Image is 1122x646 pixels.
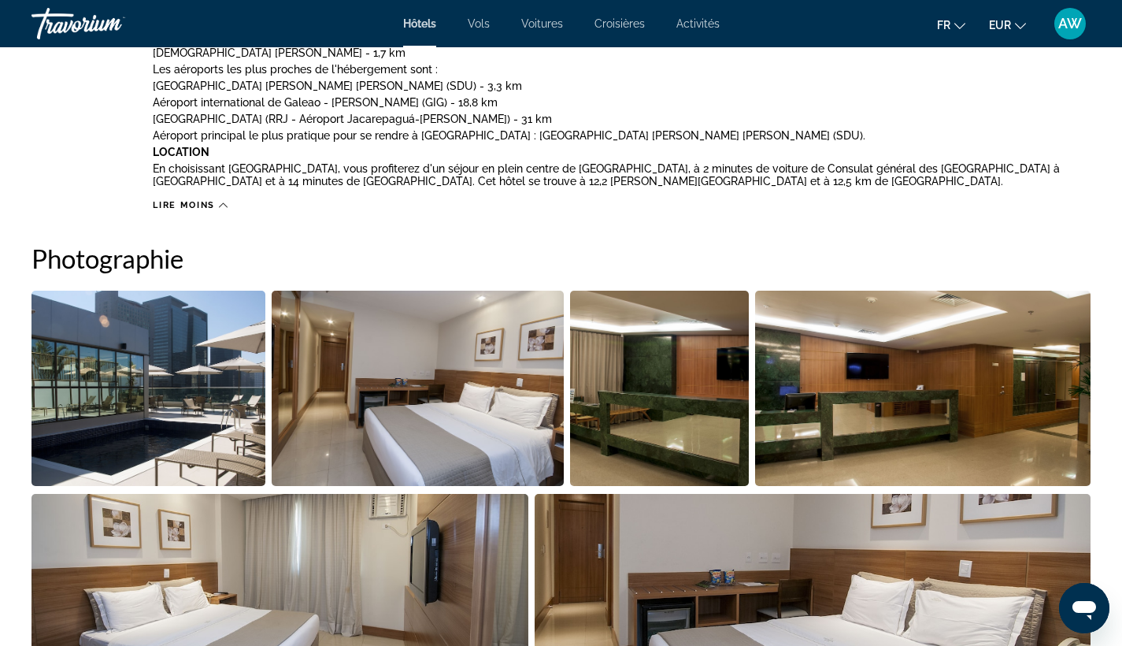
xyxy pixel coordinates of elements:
[153,129,1091,142] p: Aéroport principal le plus pratique pour se rendre à [GEOGRAPHIC_DATA] : [GEOGRAPHIC_DATA] [PERSO...
[594,17,645,30] a: Croisières
[153,162,1091,187] p: En choisissant [GEOGRAPHIC_DATA], vous profiterez d'un séjour en plein centre de [GEOGRAPHIC_DATA...
[31,243,1091,274] h2: Photographie
[153,113,1091,125] p: [GEOGRAPHIC_DATA] (RRJ - Aéroport Jacarepaguá-[PERSON_NAME]) - 31 km
[31,290,265,487] button: Open full-screen image slider
[153,96,1091,109] p: Aéroport international de Galeao - [PERSON_NAME] (GIG) - 18,8 km
[937,19,950,32] span: fr
[403,17,436,30] a: Hôtels
[1058,16,1082,32] span: AW
[153,199,228,211] button: Lire moins
[676,17,720,30] a: Activités
[989,13,1026,36] button: Change currency
[937,13,965,36] button: Change language
[1050,7,1091,40] button: User Menu
[1059,583,1109,633] iframe: Bouton de lancement de la fenêtre de messagerie
[153,80,1091,92] p: [GEOGRAPHIC_DATA] [PERSON_NAME] [PERSON_NAME] (SDU) - 3,3 km
[755,290,1091,487] button: Open full-screen image slider
[521,17,563,30] a: Voitures
[468,17,490,30] a: Vols
[153,46,1091,59] p: [DEMOGRAPHIC_DATA] [PERSON_NAME] - 1,7 km
[272,290,565,487] button: Open full-screen image slider
[31,3,189,44] a: Travorium
[153,200,215,210] span: Lire moins
[153,146,209,158] b: Location
[989,19,1011,32] span: EUR
[570,290,749,487] button: Open full-screen image slider
[153,63,1091,76] p: Les aéroports les plus proches de l'hébergement sont :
